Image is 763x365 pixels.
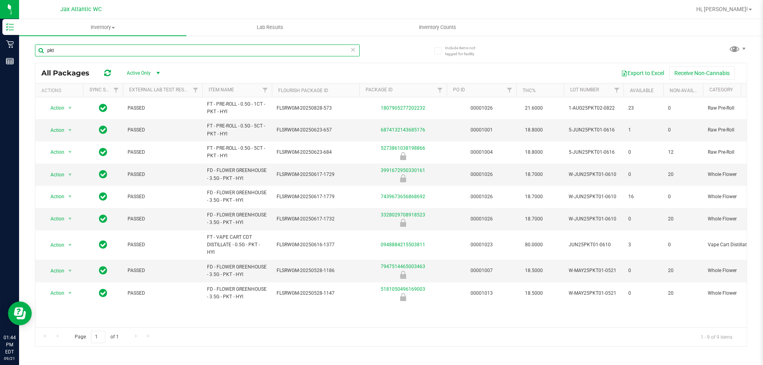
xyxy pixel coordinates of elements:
[65,147,75,158] span: select
[569,193,619,201] span: W-JUN25PKT01-0610
[65,239,75,251] span: select
[65,288,75,299] span: select
[350,44,356,55] span: Clear
[128,126,198,134] span: PASSED
[381,212,425,218] a: 3328029708918523
[6,40,14,48] inline-svg: Retail
[278,88,328,93] a: Flourish Package ID
[521,213,547,225] span: 18.7000
[277,171,354,178] span: FLSRWGM-20250617-1729
[68,331,125,343] span: Page of 1
[445,45,485,57] span: Include items not tagged for facility
[60,6,102,13] span: Jax Atlantic WC
[381,194,425,199] a: 7439673656868692
[6,57,14,65] inline-svg: Reports
[570,87,599,93] a: Lot Number
[277,126,354,134] span: FLSRWGM-20250623-657
[670,88,705,93] a: Non-Available
[65,191,75,202] span: select
[99,191,107,202] span: In Sync
[128,149,198,156] span: PASSED
[207,122,267,137] span: FT - PRE-ROLL - 0.5G - 5CT - PKT - HYI
[207,167,267,182] span: FD - FLOWER GREENHOUSE - 3.5G - PKT - HYI
[381,242,425,247] a: 0948884215503811
[277,267,354,274] span: FLSRWGM-20250528-1186
[521,102,547,114] span: 21.6000
[246,24,294,31] span: Lab Results
[43,125,65,136] span: Action
[668,241,698,249] span: 0
[41,69,97,77] span: All Packages
[99,169,107,180] span: In Sync
[628,267,658,274] span: 0
[628,126,658,134] span: 1
[277,104,354,112] span: FLSRWGM-20250828-573
[128,193,198,201] span: PASSED
[189,83,202,97] a: Filter
[41,88,80,93] div: Actions
[128,215,198,223] span: PASSED
[569,104,619,112] span: 1-AUG25PKT02-0822
[709,87,733,93] a: Category
[277,149,354,156] span: FLSRWGM-20250623-684
[628,104,658,112] span: 23
[503,83,516,97] a: Filter
[207,145,267,160] span: FT - PRE-ROLL - 0.5G - 5CT - PKT - HYI
[471,105,493,111] a: 00001026
[354,19,521,36] a: Inventory Counts
[569,149,619,156] span: 5-JUN25PKT01-0616
[186,19,354,36] a: Lab Results
[616,66,669,80] button: Export to Excel
[628,215,658,223] span: 0
[65,102,75,114] span: select
[99,124,107,135] span: In Sync
[521,124,547,136] span: 18.8000
[207,211,267,226] span: FD - FLOWER GREENHOUSE - 3.5G - PKT - HYI
[358,152,448,160] div: Newly Received
[381,145,425,151] a: 5273861038198866
[209,87,234,93] a: Item Name
[358,271,448,279] div: Newly Received
[381,286,425,292] a: 5181050496169003
[521,288,547,299] span: 18.5000
[694,331,739,343] span: 1 - 9 of 9 items
[471,172,493,177] a: 00001026
[610,83,624,97] a: Filter
[65,213,75,224] span: select
[43,288,65,299] span: Action
[668,290,698,297] span: 20
[43,169,65,180] span: Action
[110,83,123,97] a: Filter
[521,239,547,251] span: 80.0000
[569,126,619,134] span: 5-JUN25PKT01-0616
[277,193,354,201] span: FLSRWGM-20250617-1779
[569,171,619,178] span: W-JUN25PKT01-0610
[43,239,65,251] span: Action
[65,265,75,276] span: select
[259,83,272,97] a: Filter
[668,215,698,223] span: 20
[43,265,65,276] span: Action
[43,102,65,114] span: Action
[669,66,735,80] button: Receive Non-Cannabis
[630,88,654,93] a: Available
[35,44,360,56] input: Search Package ID, Item Name, SKU, Lot or Part Number...
[668,104,698,112] span: 0
[628,193,658,201] span: 16
[207,100,267,116] span: FT - PRE-ROLL - 0.5G - 1CT - PKT - HYI
[207,189,267,204] span: FD - FLOWER GREENHOUSE - 3.5G - PKT - HYI
[128,104,198,112] span: PASSED
[696,6,748,12] span: Hi, [PERSON_NAME]!
[128,171,198,178] span: PASSED
[19,19,186,36] a: Inventory
[471,290,493,296] a: 00001013
[471,194,493,199] a: 00001026
[99,288,107,299] span: In Sync
[569,267,619,274] span: W-MAY25PKT01-0521
[207,286,267,301] span: FD - FLOWER GREENHOUSE - 3.5G - PKT - HYI
[99,239,107,250] span: In Sync
[668,193,698,201] span: 0
[628,241,658,249] span: 3
[521,147,547,158] span: 18.8000
[99,213,107,224] span: In Sync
